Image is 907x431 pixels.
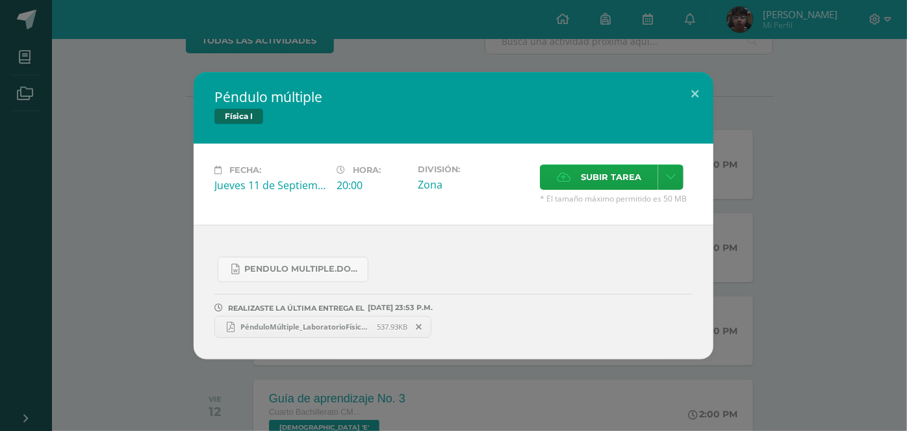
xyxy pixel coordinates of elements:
span: * El tamaño máximo permitido es 50 MB [540,193,693,204]
span: PénduloMúltiple_LaboratorioFísicaIVUnidad.pdf [235,322,377,332]
button: Close (Esc) [676,72,713,116]
span: Remover entrega [409,320,431,334]
div: 20:00 [337,178,407,192]
div: Jueves 11 de Septiembre [214,178,326,192]
span: Pendulo multiple.docx [244,264,361,274]
h2: Péndulo múltiple [214,88,693,106]
div: Zona [418,177,530,192]
span: Hora: [353,165,381,175]
a: PénduloMúltiple_LaboratorioFísicaIVUnidad.pdf 537.93KB [214,316,431,338]
a: Pendulo multiple.docx [218,257,368,282]
span: Física I [214,109,263,124]
span: [DATE] 23:53 P.M. [364,307,433,308]
span: 537.93KB [377,322,408,332]
span: Subir tarea [581,165,641,189]
span: REALIZASTE LA ÚLTIMA ENTREGA EL [228,304,364,313]
label: División: [418,164,530,174]
span: Fecha: [229,165,261,175]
